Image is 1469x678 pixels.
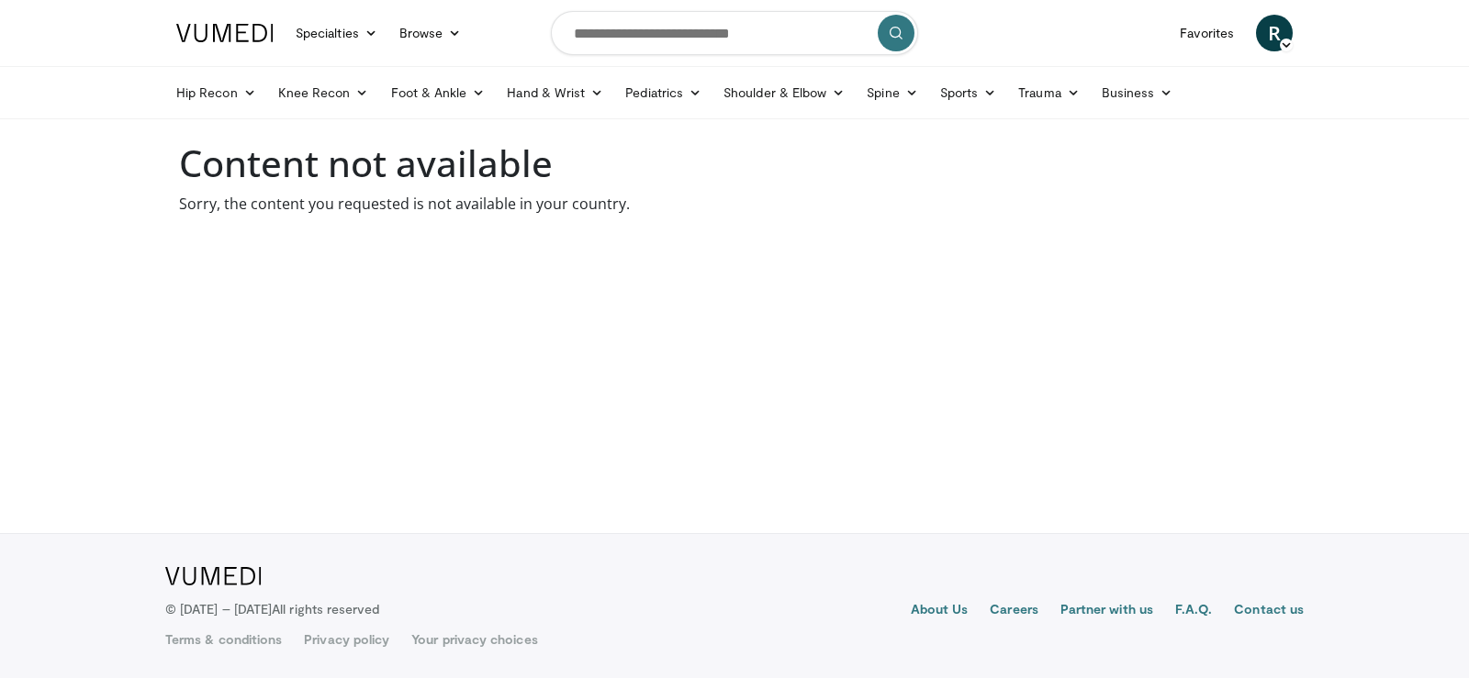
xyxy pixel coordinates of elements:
[179,193,1290,215] p: Sorry, the content you requested is not available in your country.
[304,630,389,649] a: Privacy policy
[929,74,1008,111] a: Sports
[1091,74,1184,111] a: Business
[614,74,712,111] a: Pediatrics
[411,630,537,649] a: Your privacy choices
[990,600,1038,622] a: Careers
[911,600,969,622] a: About Us
[165,600,380,618] p: © [DATE] – [DATE]
[267,74,380,111] a: Knee Recon
[272,601,379,617] span: All rights reserved
[176,24,274,42] img: VuMedi Logo
[1234,600,1304,622] a: Contact us
[165,74,267,111] a: Hip Recon
[1175,600,1212,622] a: F.A.Q.
[1169,15,1245,51] a: Favorites
[856,74,928,111] a: Spine
[1007,74,1091,111] a: Trauma
[551,11,918,55] input: Search topics, interventions
[165,630,282,649] a: Terms & conditions
[1256,15,1293,51] a: R
[165,567,262,585] img: VuMedi Logo
[1060,600,1153,622] a: Partner with us
[388,15,473,51] a: Browse
[712,74,856,111] a: Shoulder & Elbow
[179,141,1290,185] h1: Content not available
[285,15,388,51] a: Specialties
[380,74,497,111] a: Foot & Ankle
[496,74,614,111] a: Hand & Wrist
